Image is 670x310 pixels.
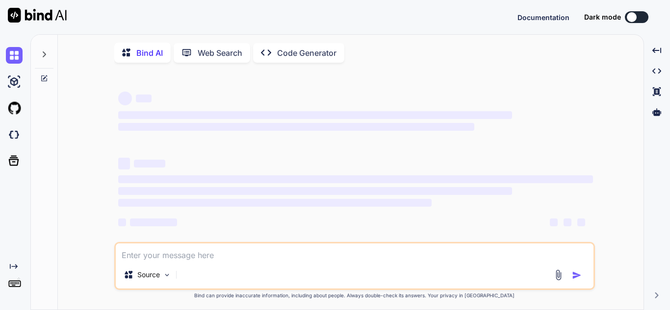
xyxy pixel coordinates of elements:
img: attachment [553,269,564,281]
p: Code Generator [277,47,336,59]
span: ‌ [118,158,130,169]
span: ‌ [118,111,512,119]
p: Source [137,270,160,280]
img: chat [6,47,23,64]
img: githubLight [6,100,23,117]
img: Bind AI [8,8,67,23]
span: ‌ [550,218,558,226]
span: Dark mode [584,12,621,22]
span: ‌ [564,218,571,226]
img: icon [572,270,582,280]
button: Documentation [517,12,569,23]
span: ‌ [118,123,474,131]
span: ‌ [118,199,432,207]
img: ai-studio [6,73,23,90]
span: ‌ [118,218,126,226]
p: Web Search [198,47,242,59]
span: ‌ [136,95,152,102]
img: darkCloudIdeIcon [6,126,23,143]
span: ‌ [577,218,585,226]
p: Bind can provide inaccurate information, including about people. Always double-check its answers.... [114,292,595,299]
img: Pick Models [163,271,171,279]
span: ‌ [118,187,512,195]
span: ‌ [134,160,165,167]
p: Bind AI [136,47,163,59]
span: Documentation [517,13,569,22]
span: ‌ [118,175,593,183]
span: ‌ [130,218,177,226]
span: ‌ [118,92,132,105]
